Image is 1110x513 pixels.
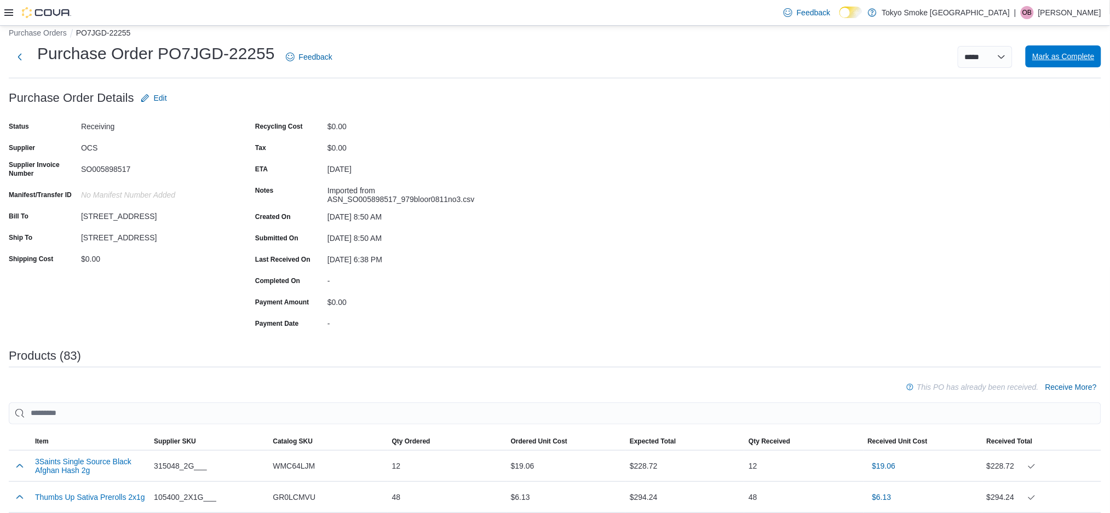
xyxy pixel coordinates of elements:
button: Qty Ordered [388,433,507,450]
div: $228.72 [625,455,744,477]
label: Completed On [255,276,300,285]
label: Bill To [9,212,28,221]
div: $294.24 [625,486,744,508]
div: [STREET_ADDRESS] [81,229,228,242]
button: Expected Total [625,433,744,450]
label: Last Received On [255,255,310,264]
div: [DATE] 8:50 AM [327,208,474,221]
label: Supplier [9,143,35,152]
span: Qty Received [749,437,790,446]
div: $19.06 [507,455,625,477]
button: Next [9,46,31,68]
div: $0.00 [327,293,474,307]
div: $6.13 [507,486,625,508]
span: Receive More? [1045,382,1097,393]
button: Received Total [982,433,1101,450]
span: Expected Total [630,437,676,446]
span: Item [35,437,49,446]
button: Qty Received [744,433,863,450]
button: Thumbs Up Sativa Prerolls 2x1g [35,493,145,502]
span: GR0LCMVU [273,491,315,504]
button: Catalog SKU [268,433,387,450]
span: $6.13 [872,492,892,503]
p: This PO has already been received. [917,381,1039,394]
span: Mark as Complete [1032,51,1095,62]
span: Ordered Unit Cost [511,437,567,446]
span: 315048_2G___ [154,459,207,472]
h3: Products (83) [9,349,81,362]
span: Feedback [797,7,830,18]
img: Cova [22,7,71,18]
span: Dark Mode [839,18,840,19]
label: Created On [255,212,291,221]
label: Shipping Cost [9,255,53,263]
span: Supplier SKU [154,437,196,446]
div: [DATE] 6:38 PM [327,251,474,264]
span: Received Unit Cost [868,437,928,446]
label: Payment Date [255,319,298,328]
div: OCS [81,139,228,152]
h3: Purchase Order Details [9,91,134,105]
div: [DATE] 8:50 AM [327,229,474,243]
label: ETA [255,165,268,174]
label: Supplier Invoice Number [9,160,77,178]
div: $294.24 [987,491,1097,504]
button: Received Unit Cost [864,433,982,450]
div: $228.72 [987,459,1097,472]
div: Orrion Benoit [1021,6,1034,19]
p: [PERSON_NAME] [1038,6,1101,19]
div: [DATE] [327,160,474,174]
div: [STREET_ADDRESS] [81,207,228,221]
span: $19.06 [872,460,896,471]
span: 105400_2X1G___ [154,491,216,504]
button: Supplier SKU [149,433,268,450]
button: Receive More? [1041,376,1101,398]
label: Payment Amount [255,298,309,307]
button: PO7JGD-22255 [76,28,131,37]
button: $6.13 [868,486,896,508]
span: Qty Ordered [392,437,430,446]
div: SO005898517 [81,160,228,174]
label: Tax [255,143,266,152]
p: Tokyo Smoke [GEOGRAPHIC_DATA] [882,6,1010,19]
label: Ship To [9,233,32,242]
div: Imported from ASN_SO005898517_979bloor0811no3.csv [327,182,474,204]
span: OB [1022,6,1032,19]
span: Catalog SKU [273,437,313,446]
div: - [327,315,474,328]
label: Status [9,122,29,131]
div: $0.00 [327,139,474,152]
div: No Manifest Number added [81,186,228,199]
nav: An example of EuiBreadcrumbs [9,27,1101,41]
div: $0.00 [327,118,474,131]
label: Submitted On [255,234,298,243]
div: 12 [388,455,507,477]
div: - [327,272,474,285]
span: WMC64LJM [273,459,315,472]
div: $0.00 [81,250,228,263]
button: 3Saints Single Source Black Afghan Hash 2g [35,457,145,475]
button: Ordered Unit Cost [507,433,625,450]
p: | [1014,6,1016,19]
div: 48 [388,486,507,508]
button: $19.06 [868,455,900,477]
span: Received Total [987,437,1033,446]
span: Feedback [299,51,332,62]
button: Mark as Complete [1026,45,1101,67]
div: 12 [744,455,863,477]
h1: Purchase Order PO7JGD-22255 [37,43,275,65]
span: Edit [154,93,167,103]
input: Dark Mode [839,7,862,18]
div: 48 [744,486,863,508]
label: Manifest/Transfer ID [9,191,72,199]
div: Receiving [81,118,228,131]
button: Purchase Orders [9,28,67,37]
a: Feedback [779,2,835,24]
label: Notes [255,186,273,195]
a: Feedback [281,46,337,68]
label: Recycling Cost [255,122,303,131]
button: Edit [136,87,171,109]
button: Item [31,433,149,450]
